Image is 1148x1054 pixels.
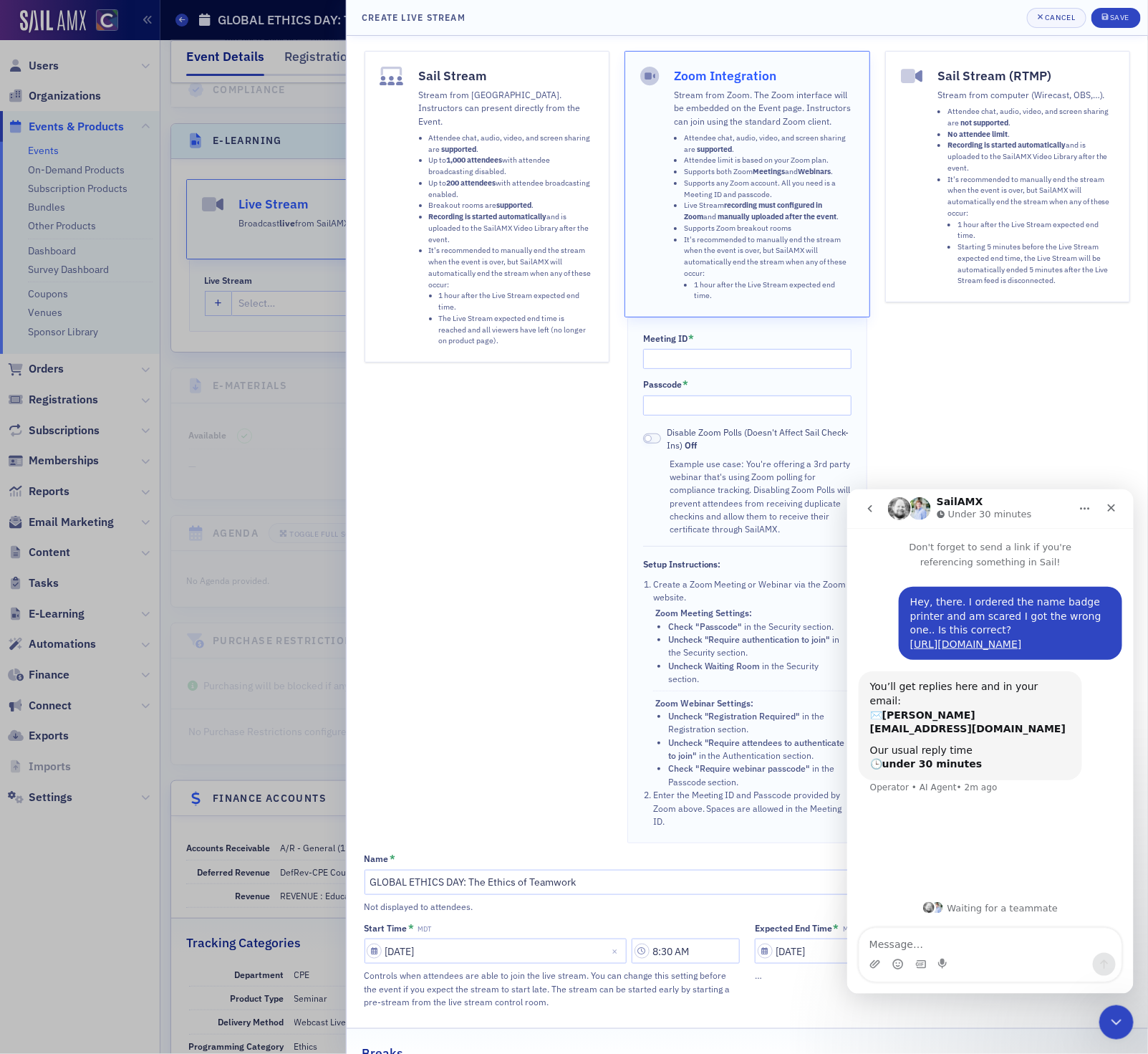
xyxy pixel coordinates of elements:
[442,144,477,154] strong: supported
[653,788,852,828] li: Enter the Meeting ID and Passcode provided by Zoom above. Spaces are allowed in the Meeting ID.
[668,620,852,633] li: in the Security section.
[755,969,1131,982] div: …
[684,223,854,234] li: Supports Zoom breakout rooms
[1045,14,1075,21] div: Cancel
[643,433,662,444] span: Off
[408,923,414,933] abbr: This field is required
[885,51,1131,302] button: Sail Stream (RTMP)Stream from computer (Wirecast, OBS,…).Attendee chat, audio, video, and screen ...
[798,166,831,176] strong: Webinars
[429,211,594,245] li: and is uploaded to the SailAMX Video Library after the event.
[362,11,466,24] h4: Create Live Stream
[418,925,432,934] span: MDT
[419,67,594,85] h4: Sail Stream
[684,155,854,166] li: Attendee limit is based on your Zoom plan.
[668,709,852,736] li: in the Registration section.
[947,174,1115,287] li: It's recommended to manually end the stream when the event is over, but SailAMX will automaticall...
[1027,8,1086,28] button: Cancel
[668,762,852,788] li: in the Passcode section.
[429,245,594,347] li: It's recommended to manually end the stream when the event is over, but SailAMX will automaticall...
[947,129,1115,140] li: .
[668,633,833,645] span: Uncheck "Require authentication to join"
[655,696,852,709] div: Zoom Webinar Settings:
[674,67,854,85] h4: Zoom Integration
[653,578,852,788] li: Create a Zoom Meeting or Webinar via the Zoom website.
[429,178,594,201] li: Up to with attendee broadcasting enabled.
[655,606,852,619] div: Zoom Meeting Settings:
[697,144,732,154] strong: supported
[684,133,854,155] li: Attendee chat, audio, video, and screen sharing are .
[447,178,496,188] strong: 200 attendees
[688,333,694,343] abbr: This field is required
[439,313,594,347] li: The Live Stream expected end time is reached and all viewers have left (no longer on product page).
[755,939,1018,964] input: MM/DD/YYYY
[365,923,407,934] div: Start Time
[684,200,854,223] li: Live Stream and .
[843,925,857,934] span: MDT
[684,234,854,302] li: It's recommended to manually end the stream when the event is over, but SailAMX will automaticall...
[670,457,852,536] div: Example use case: You're offering a 3rd party webinar that's using Zoom polling for compliance tr...
[685,439,697,451] span: Off
[947,129,1008,139] strong: No attendee limit
[960,118,1008,128] strong: not supported
[429,211,547,221] strong: Recording is started automatically
[365,939,627,964] input: MM/DD/YYYY
[643,333,688,344] div: Meeting ID
[1091,8,1141,28] button: Save
[1110,14,1129,21] div: Save
[958,219,1115,242] li: 1 hour after the Live Stream expected end time.
[447,155,503,165] strong: 1,000 attendees
[668,762,811,774] span: Check "Require webinar passcode"
[674,88,854,128] p: Stream from Zoom. The Zoom interface will be embedded on the Event page. Instructors can join usi...
[365,51,610,363] button: Sail StreamStream from [GEOGRAPHIC_DATA]. Instructors can present directly from the Event.Attende...
[390,853,395,863] abbr: This field is required
[643,379,682,390] div: Passcode
[668,659,852,686] li: in the Security section.
[607,939,627,964] button: Close
[947,140,1115,173] li: and is uploaded to the SailAMX Video Library after the event.
[937,88,1115,101] p: Stream from computer (Wirecast, OBS,…).
[632,939,740,964] input: 00:00 AM
[958,241,1115,287] li: Starting 5 minutes before the Live Stream expected end time, the Live Stream will be automaticall...
[624,51,870,317] button: Zoom IntegrationStream from Zoom. The Zoom interface will be embedded on the Event page. Instruct...
[429,133,594,155] li: Attendee chat, audio, video, and screen sharing are .
[753,166,785,176] strong: Meetings
[755,923,832,934] div: Expected End Time
[668,737,845,761] span: Uncheck "Require attendees to authenticate to join"
[419,88,594,128] p: Stream from [GEOGRAPHIC_DATA]. Instructors can present directly from the Event.
[667,426,852,452] span: Disable Zoom Polls (Doesn't Affect Sail Check-Ins)
[668,660,763,671] span: Uncheck Waiting Room
[429,200,594,211] li: Breakout rooms are .
[643,559,721,570] div: Setup Instructions:
[668,710,801,722] span: Uncheck "Registration Required"
[1099,1005,1134,1040] iframe: Intercom live chat
[947,140,1066,150] strong: Recording is started automatically
[497,200,532,210] strong: supported
[834,923,839,933] abbr: This field is required
[694,279,854,302] li: 1 hour after the Live Stream expected end time.
[668,621,743,632] span: Check "Passcode"
[847,489,1134,994] iframe: Intercom live chat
